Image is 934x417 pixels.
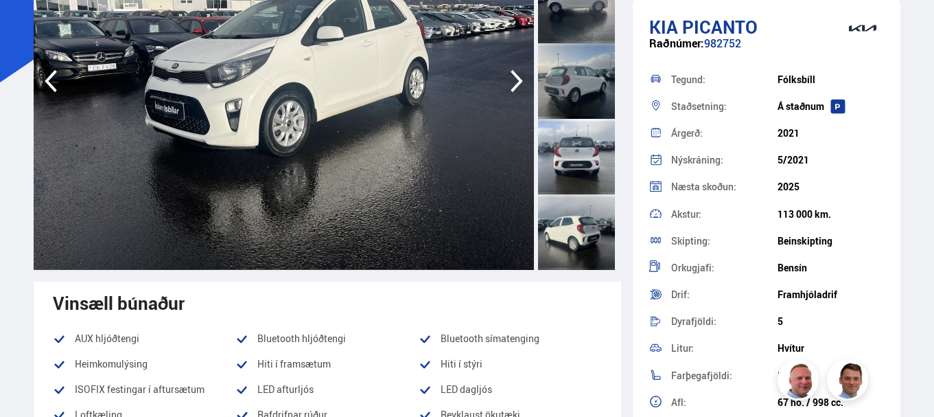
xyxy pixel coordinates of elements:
span: Raðnúmer: [649,36,704,51]
div: 5/2021 [778,155,884,166]
li: AUX hljóðtengi [53,330,236,347]
div: Dyrafjöldi: [671,317,778,326]
li: ISOFIX festingar í aftursætum [53,381,236,398]
div: Árgerð: [671,128,778,138]
li: Bluetooth símatenging [419,330,602,347]
div: Farþegafjöldi: [671,371,778,381]
div: Orkugjafi: [671,263,778,273]
div: Skipting: [671,236,778,246]
div: Nýskráning: [671,155,778,165]
img: siFngHWaQ9KaOqBr.png [780,361,821,403]
img: brand logo [835,7,890,49]
div: Bensín [778,262,884,273]
div: Vinsæll búnaður [53,293,603,313]
li: Bluetooth hljóðtengi [235,330,419,347]
div: Drif: [671,290,778,300]
div: Fólksbíll [778,74,884,85]
img: FbJEzSuNWCJXmdc-.webp [829,361,870,403]
div: Framhjóladrif [778,289,884,300]
div: Beinskipting [778,236,884,247]
div: Akstur: [671,210,778,219]
div: 67 hö. / 998 cc. [778,397,884,408]
div: Næsta skoðun: [671,182,778,192]
span: Kia [649,14,678,39]
div: 2025 [778,181,884,192]
button: Open LiveChat chat widget [11,5,52,47]
div: Litur: [671,343,778,353]
li: Heimkomulýsing [53,356,236,372]
div: 2021 [778,128,884,139]
span: Picanto [682,14,758,39]
div: 5 [778,316,884,327]
div: Staðsetning: [671,102,778,111]
div: Hvítur [778,343,884,354]
li: Hiti í framsætum [235,356,419,372]
li: LED afturljós [235,381,419,398]
div: Afl: [671,398,778,407]
div: Á staðnum [778,101,884,112]
li: Hiti í stýri [419,356,602,372]
div: Tegund: [671,75,778,84]
li: LED dagljós [419,381,602,398]
div: 982752 [649,37,884,64]
div: 113 000 km. [778,209,884,220]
